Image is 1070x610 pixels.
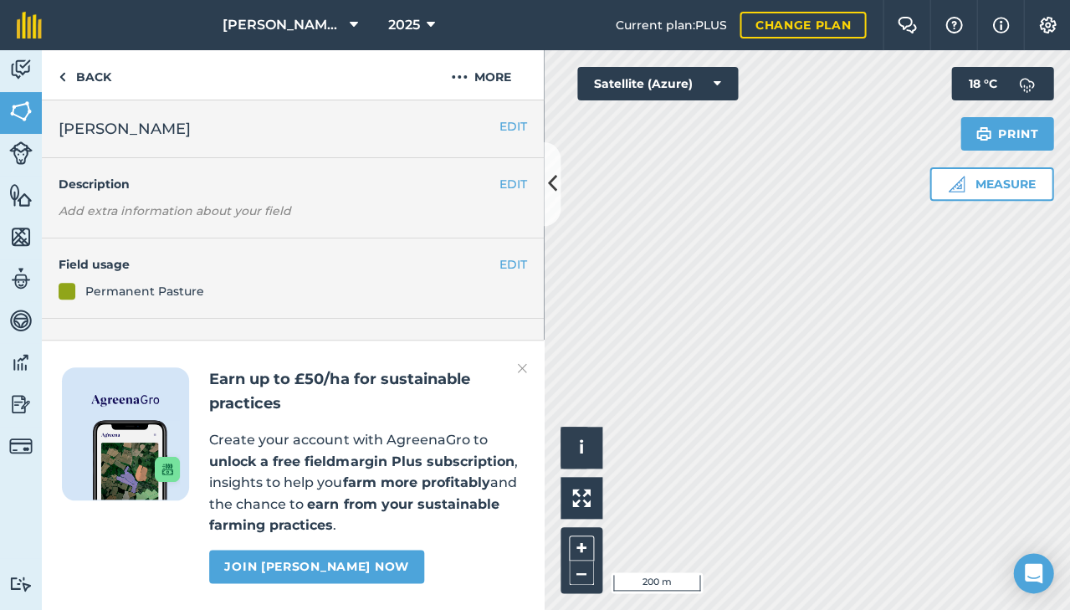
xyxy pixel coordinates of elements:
img: Four arrows, one pointing top left, one top right, one bottom right and the last bottom left [572,489,591,507]
a: Change plan [740,12,866,38]
button: Satellite (Azure) [577,67,738,100]
img: svg+xml;base64,PD94bWwgdmVyc2lvbj0iMS4wIiBlbmNvZGluZz0idXRmLTgiPz4KPCEtLSBHZW5lcmF0b3I6IEFkb2JlIE... [9,350,33,375]
img: svg+xml;base64,PHN2ZyB4bWxucz0iaHR0cDovL3d3dy53My5vcmcvMjAwMC9zdmciIHdpZHRoPSI1NiIgaGVpZ2h0PSI2MC... [9,224,33,249]
img: Screenshot of the Gro app [93,420,180,500]
img: svg+xml;base64,PHN2ZyB4bWxucz0iaHR0cDovL3d3dy53My5vcmcvMjAwMC9zdmciIHdpZHRoPSIxOSIgaGVpZ2h0PSIyNC... [975,124,991,144]
img: A question mark icon [944,17,964,33]
strong: unlock a free fieldmargin Plus subscription [209,454,514,469]
em: Add extra information about your field [59,203,291,218]
div: Permanent Pasture [85,282,204,300]
button: EDIT [499,117,527,136]
h4: Description [59,175,527,193]
button: Print [960,117,1054,151]
p: Create your account with AgreenaGro to , insights to help you and the chance to . [209,429,524,536]
h4: Boundary [42,319,499,354]
img: svg+xml;base64,PHN2ZyB4bWxucz0iaHR0cDovL3d3dy53My5vcmcvMjAwMC9zdmciIHdpZHRoPSI5IiBoZWlnaHQ9IjI0Ii... [59,67,66,87]
img: svg+xml;base64,PD94bWwgdmVyc2lvbj0iMS4wIiBlbmNvZGluZz0idXRmLTgiPz4KPCEtLSBHZW5lcmF0b3I6IEFkb2JlIE... [9,308,33,333]
h4: Field usage [59,255,499,274]
button: i [561,427,602,469]
img: svg+xml;base64,PD94bWwgdmVyc2lvbj0iMS4wIiBlbmNvZGluZz0idXRmLTgiPz4KPCEtLSBHZW5lcmF0b3I6IEFkb2JlIE... [9,434,33,458]
img: svg+xml;base64,PHN2ZyB4bWxucz0iaHR0cDovL3d3dy53My5vcmcvMjAwMC9zdmciIHdpZHRoPSIyMiIgaGVpZ2h0PSIzMC... [517,358,527,378]
img: svg+xml;base64,PD94bWwgdmVyc2lvbj0iMS4wIiBlbmNvZGluZz0idXRmLTgiPz4KPCEtLSBHZW5lcmF0b3I6IEFkb2JlIE... [1010,67,1043,100]
button: – [569,561,594,585]
img: svg+xml;base64,PD94bWwgdmVyc2lvbj0iMS4wIiBlbmNvZGluZz0idXRmLTgiPz4KPCEtLSBHZW5lcmF0b3I6IEFkb2JlIE... [9,392,33,417]
button: EDIT [499,336,527,354]
img: svg+xml;base64,PD94bWwgdmVyc2lvbj0iMS4wIiBlbmNvZGluZz0idXRmLTgiPz4KPCEtLSBHZW5lcmF0b3I6IEFkb2JlIE... [9,576,33,592]
img: svg+xml;base64,PD94bWwgdmVyc2lvbj0iMS4wIiBlbmNvZGluZz0idXRmLTgiPz4KPCEtLSBHZW5lcmF0b3I6IEFkb2JlIE... [9,266,33,291]
div: Open Intercom Messenger [1013,553,1053,593]
button: Measure [929,167,1053,201]
img: svg+xml;base64,PHN2ZyB4bWxucz0iaHR0cDovL3d3dy53My5vcmcvMjAwMC9zdmciIHdpZHRoPSI1NiIgaGVpZ2h0PSI2MC... [9,182,33,208]
img: svg+xml;base64,PHN2ZyB4bWxucz0iaHR0cDovL3d3dy53My5vcmcvMjAwMC9zdmciIHdpZHRoPSIxNyIgaGVpZ2h0PSIxNy... [992,15,1009,35]
span: 2025 [388,15,420,35]
img: Two speech bubbles overlapping with the left bubble in the forefront [897,17,917,33]
img: svg+xml;base64,PHN2ZyB4bWxucz0iaHR0cDovL3d3dy53My5vcmcvMjAwMC9zdmciIHdpZHRoPSIyMCIgaGVpZ2h0PSIyNC... [451,67,468,87]
a: Join [PERSON_NAME] now [209,550,423,583]
button: + [569,536,594,561]
img: Ruler icon [948,176,965,192]
img: svg+xml;base64,PD94bWwgdmVyc2lvbj0iMS4wIiBlbmNvZGluZz0idXRmLTgiPz4KPCEtLSBHZW5lcmF0b3I6IEFkb2JlIE... [9,141,33,165]
button: EDIT [499,175,527,193]
button: 18 °C [951,67,1053,100]
img: A cog icon [1037,17,1057,33]
span: [PERSON_NAME] [59,117,191,141]
button: EDIT [499,255,527,274]
strong: earn from your sustainable farming practices [209,496,499,534]
button: More [418,50,544,100]
span: Current plan : PLUS [615,16,726,34]
span: 18 ° C [968,67,996,100]
h2: Earn up to £50/ha for sustainable practices [209,367,524,416]
span: i [579,437,584,458]
strong: farm more profitably [342,474,489,490]
img: svg+xml;base64,PHN2ZyB4bWxucz0iaHR0cDovL3d3dy53My5vcmcvMjAwMC9zdmciIHdpZHRoPSI1NiIgaGVpZ2h0PSI2MC... [9,99,33,124]
span: [PERSON_NAME] Farm [223,15,343,35]
img: fieldmargin Logo [17,12,42,38]
a: Back [42,50,128,100]
img: svg+xml;base64,PD94bWwgdmVyc2lvbj0iMS4wIiBlbmNvZGluZz0idXRmLTgiPz4KPCEtLSBHZW5lcmF0b3I6IEFkb2JlIE... [9,57,33,82]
